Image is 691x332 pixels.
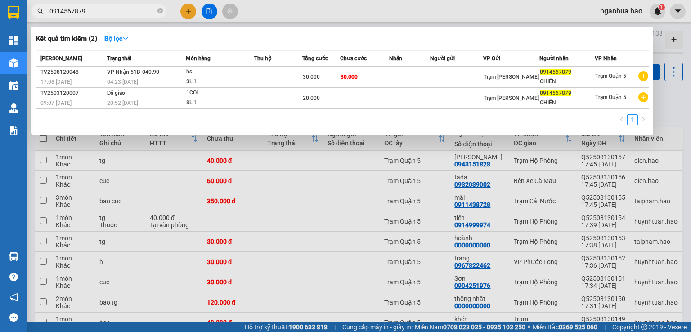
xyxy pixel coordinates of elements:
strong: Bộ lọc [104,35,129,42]
button: right [638,114,649,125]
img: warehouse-icon [9,58,18,68]
input: Tìm tên, số ĐT hoặc mã đơn [49,6,156,16]
span: close-circle [157,8,163,13]
span: 20.000 [303,95,320,101]
span: VP Gửi [483,55,500,62]
div: TV2508120048 [40,67,104,77]
span: 04:23 [DATE] [107,79,138,85]
span: 09:07 [DATE] [40,100,72,106]
span: 30.000 [303,74,320,80]
span: Chưa cước [340,55,367,62]
span: Thu hộ [254,55,271,62]
li: Next Page [638,114,649,125]
span: Món hàng [186,55,211,62]
span: Người nhận [539,55,569,62]
span: notification [9,293,18,301]
span: Trạm [PERSON_NAME] [484,74,539,80]
div: CHIẾN [540,98,594,108]
span: right [641,117,646,122]
li: Previous Page [616,114,627,125]
img: warehouse-icon [9,81,18,90]
span: plus-circle [638,71,648,81]
img: dashboard-icon [9,36,18,45]
span: Trạng thái [107,55,131,62]
span: 17:08 [DATE] [40,79,72,85]
span: VP Nhận [595,55,617,62]
div: CHIẾN [540,77,594,86]
span: message [9,313,18,322]
img: logo-vxr [8,6,19,19]
img: warehouse-icon [9,252,18,261]
span: down [122,36,129,42]
div: SL: 1 [186,98,254,108]
img: warehouse-icon [9,103,18,113]
span: [PERSON_NAME] [40,55,82,62]
span: search [37,8,44,14]
span: Đã giao [107,90,126,96]
button: Bộ lọcdown [97,31,136,46]
img: solution-icon [9,126,18,135]
div: hs [186,67,254,77]
span: VP Nhận 51B-040.90 [107,69,159,75]
span: 0914567879 [540,90,571,96]
span: Tổng cước [302,55,328,62]
span: Trạm [PERSON_NAME] [484,95,539,101]
span: Nhãn [389,55,402,62]
span: 20:52 [DATE] [107,100,138,106]
span: close-circle [157,7,163,16]
span: 30.000 [341,74,358,80]
div: SL: 1 [186,77,254,87]
span: plus-circle [638,92,648,102]
div: 1GOI [186,88,254,98]
span: Trạm Quận 5 [595,73,626,79]
span: question-circle [9,273,18,281]
button: left [616,114,627,125]
li: 1 [627,114,638,125]
span: 0914567879 [540,69,571,75]
a: 1 [628,115,637,125]
h3: Kết quả tìm kiếm ( 2 ) [36,34,97,44]
span: left [619,117,624,122]
span: Trạm Quận 5 [595,94,626,100]
div: TV2503120007 [40,89,104,98]
span: Người gửi [430,55,455,62]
